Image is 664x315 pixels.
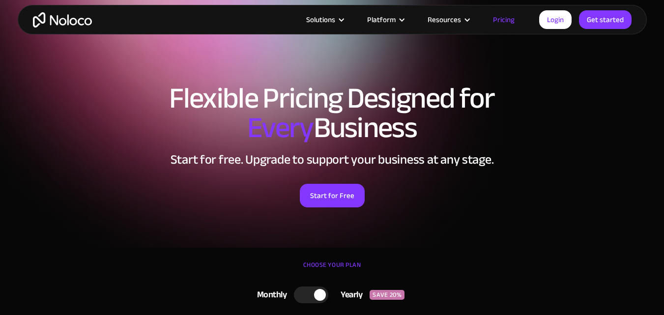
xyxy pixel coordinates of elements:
a: Get started [579,10,632,29]
div: Solutions [306,13,335,26]
div: Yearly [328,287,370,302]
div: Platform [355,13,415,26]
span: Every [247,100,314,155]
a: Start for Free [300,184,365,207]
a: Login [539,10,572,29]
h2: Start for free. Upgrade to support your business at any stage. [28,152,637,167]
div: Solutions [294,13,355,26]
div: Monthly [245,287,294,302]
a: home [33,12,92,28]
div: Resources [428,13,461,26]
div: SAVE 20% [370,290,404,300]
div: Resources [415,13,481,26]
div: Platform [367,13,396,26]
div: CHOOSE YOUR PLAN [28,258,637,282]
a: Pricing [481,13,527,26]
h1: Flexible Pricing Designed for Business [28,84,637,143]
